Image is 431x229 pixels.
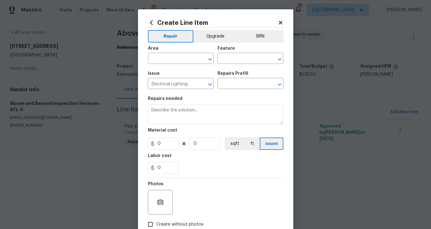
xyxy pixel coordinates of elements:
[148,46,158,51] h5: Area
[260,137,283,150] button: count
[206,80,214,89] button: Open
[206,55,214,64] button: Open
[148,30,194,43] button: Repair
[218,46,235,51] h5: Feature
[244,137,260,150] button: ft
[148,154,172,158] h5: Labor cost
[238,30,283,43] button: BRN
[148,71,160,76] h5: Issue
[148,182,163,186] h5: Photos
[148,128,177,132] h5: Material cost
[193,30,238,43] button: Upgrade
[275,80,284,89] button: Open
[156,221,204,228] span: Create without photos
[225,137,244,150] button: sqft
[148,97,182,101] h5: Repairs needed
[275,55,284,64] button: Open
[218,71,248,76] h5: Repairs Prefill
[148,19,278,26] h2: Create Line Item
